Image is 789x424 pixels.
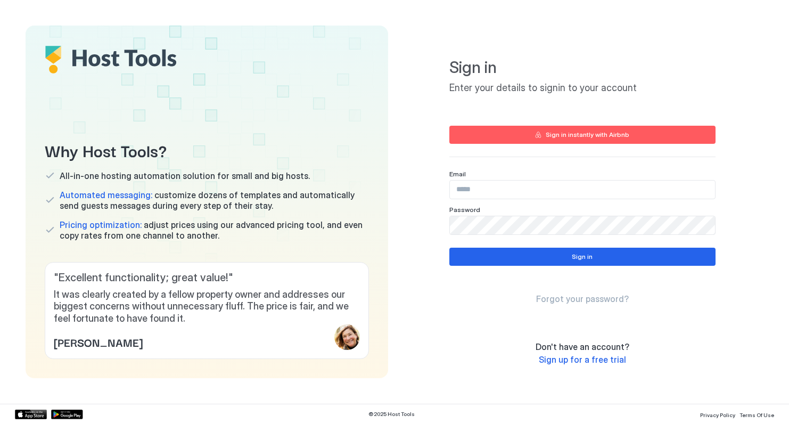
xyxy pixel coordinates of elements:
span: Forgot your password? [536,293,629,304]
span: Enter your details to signin to your account [449,82,716,94]
button: Sign in instantly with Airbnb [449,126,716,144]
a: Terms Of Use [739,409,774,420]
span: [PERSON_NAME] [54,334,143,350]
span: Email [449,170,466,178]
a: Google Play Store [51,410,83,419]
input: Input Field [450,216,715,234]
span: Privacy Policy [700,412,735,418]
span: All-in-one hosting automation solution for small and big hosts. [60,170,310,181]
a: Sign up for a free trial [539,354,626,365]
div: profile [334,324,360,350]
span: © 2025 Host Tools [368,411,415,418]
span: Automated messaging: [60,190,152,200]
a: Forgot your password? [536,293,629,305]
span: Don't have an account? [536,341,629,352]
span: customize dozens of templates and automatically send guests messages during every step of their s... [60,190,369,211]
span: It was clearly created by a fellow property owner and addresses our biggest concerns without unne... [54,289,360,325]
span: Sign in [449,58,716,78]
a: Privacy Policy [700,409,735,420]
span: " Excellent functionality; great value! " [54,271,360,284]
span: Password [449,206,480,214]
div: Sign in [572,252,593,262]
a: App Store [15,410,47,419]
div: Sign in instantly with Airbnb [546,130,629,140]
span: Why Host Tools? [45,138,369,162]
span: adjust prices using our advanced pricing tool, and even copy rates from one channel to another. [60,219,369,241]
span: Pricing optimization: [60,219,142,230]
span: Terms Of Use [739,412,774,418]
input: Input Field [450,181,715,199]
button: Sign in [449,248,716,266]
